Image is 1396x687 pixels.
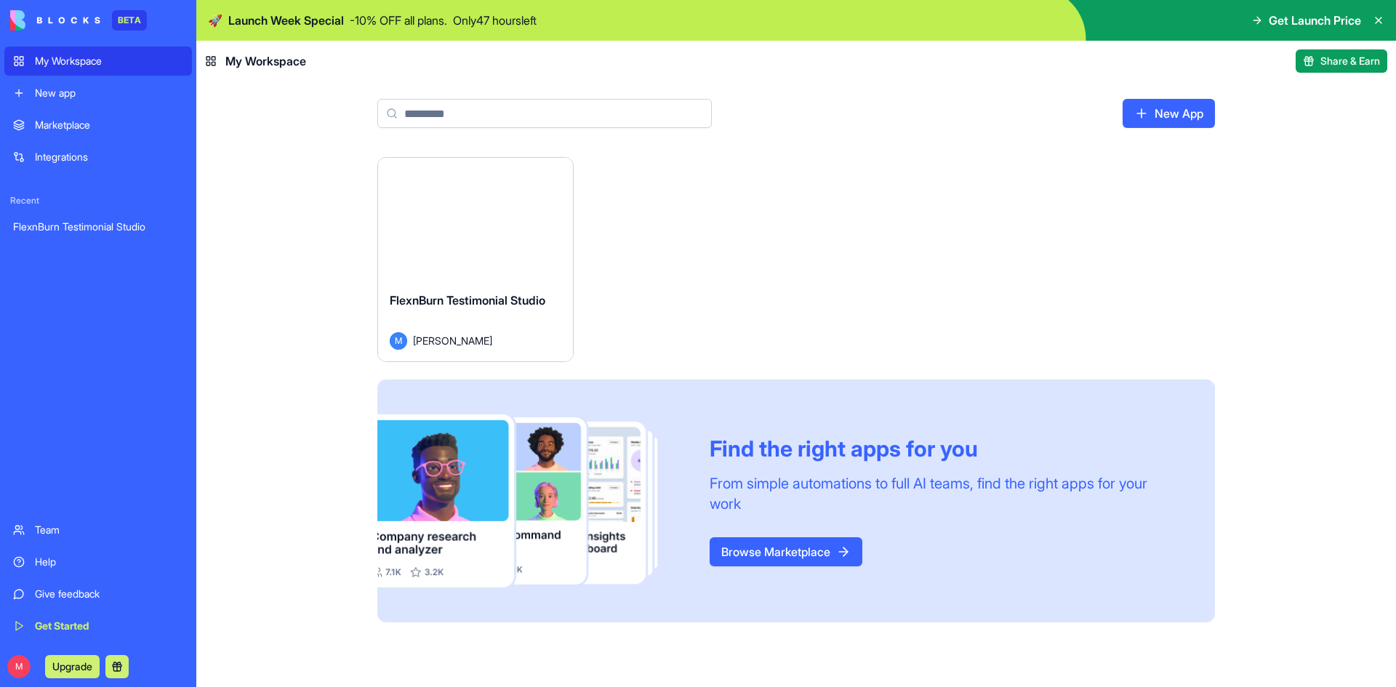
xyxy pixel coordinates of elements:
[4,547,192,576] a: Help
[1123,99,1215,128] a: New App
[225,52,306,70] span: My Workspace
[112,10,147,31] div: BETA
[228,12,344,29] span: Launch Week Special
[7,655,31,678] span: M
[35,619,183,633] div: Get Started
[1296,49,1387,73] button: Share & Earn
[45,655,100,678] button: Upgrade
[10,10,100,31] img: logo
[35,54,183,68] div: My Workspace
[1269,12,1361,29] span: Get Launch Price
[35,118,183,132] div: Marketplace
[4,212,192,241] a: FlexnBurn Testimonial Studio
[35,150,183,164] div: Integrations
[4,111,192,140] a: Marketplace
[10,10,147,31] a: BETA
[710,435,1180,462] div: Find the right apps for you
[4,195,192,206] span: Recent
[35,523,183,537] div: Team
[35,555,183,569] div: Help
[35,587,183,601] div: Give feedback
[4,142,192,172] a: Integrations
[4,515,192,545] a: Team
[4,579,192,608] a: Give feedback
[710,473,1180,514] div: From simple automations to full AI teams, find the right apps for your work
[13,220,183,234] div: FlexnBurn Testimonial Studio
[413,333,492,348] span: [PERSON_NAME]
[377,157,574,362] a: FlexnBurn Testimonial StudioM[PERSON_NAME]
[350,12,447,29] p: - 10 % OFF all plans.
[390,332,407,350] span: M
[453,12,537,29] p: Only 47 hours left
[45,659,100,673] a: Upgrade
[390,293,545,308] span: FlexnBurn Testimonial Studio
[377,414,686,588] img: Frame_181_egmpey.png
[35,86,183,100] div: New app
[208,12,222,29] span: 🚀
[1320,54,1380,68] span: Share & Earn
[710,537,862,566] a: Browse Marketplace
[4,47,192,76] a: My Workspace
[4,79,192,108] a: New app
[4,611,192,640] a: Get Started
